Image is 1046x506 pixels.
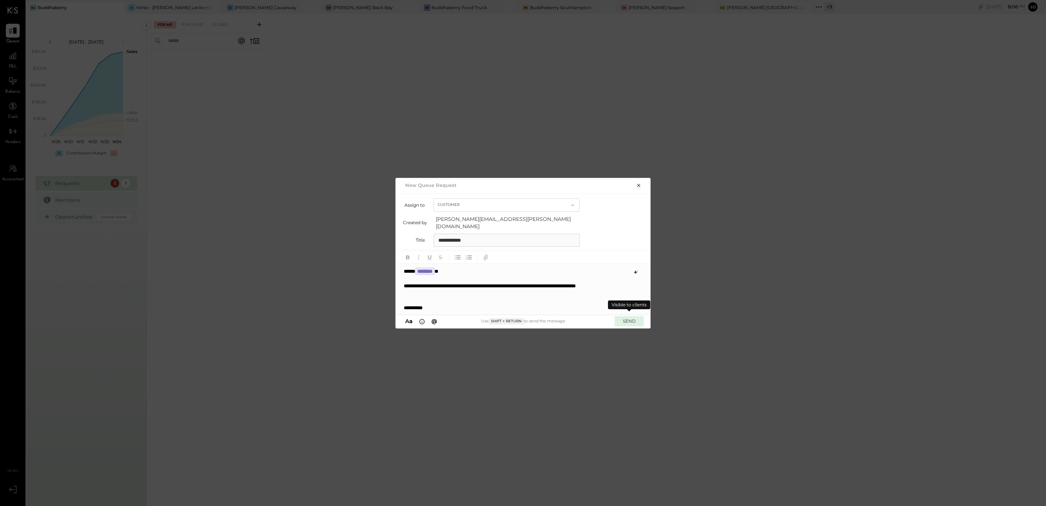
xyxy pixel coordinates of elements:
button: @ [429,317,439,325]
div: Use to send the message [439,318,607,325]
button: Customer [434,198,580,212]
button: Bold [403,253,412,262]
label: Title [403,237,425,243]
button: Underline [425,253,434,262]
button: Unordered List [453,253,462,262]
button: Ordered List [464,253,473,262]
button: Strikethrough [436,253,445,262]
span: @ [431,318,437,325]
label: Assign to [403,202,425,208]
button: SEND [615,316,644,326]
button: Aa [403,317,415,325]
span: [PERSON_NAME][EMAIL_ADDRESS][PERSON_NAME][DOMAIN_NAME] [436,215,582,230]
div: Visible to clients [608,300,650,309]
button: Add URL [481,253,491,262]
h2: New Queue Request [405,182,457,188]
label: Created by [403,220,427,225]
span: a [409,318,412,325]
span: Shift + Return [489,318,524,325]
button: Italic [414,253,423,262]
